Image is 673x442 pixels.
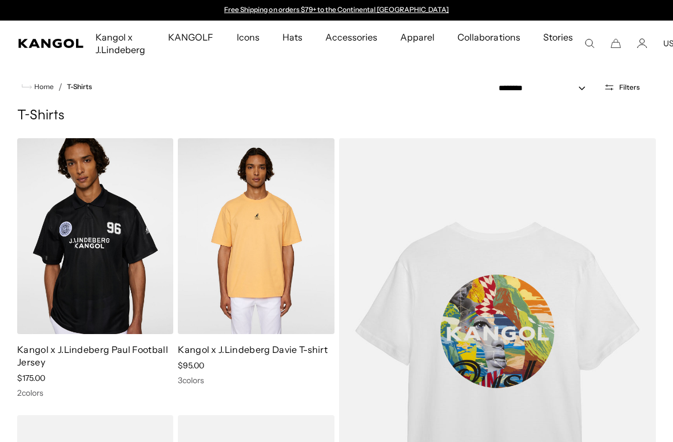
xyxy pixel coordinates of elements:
[225,21,271,54] a: Icons
[584,38,595,49] summary: Search here
[597,82,647,93] button: Open filters
[446,21,531,54] a: Collaborations
[18,39,84,48] a: Kangol
[84,21,157,66] a: Kangol x J.Lindeberg
[219,6,455,15] slideshow-component: Announcement bar
[543,21,573,66] span: Stories
[400,21,435,54] span: Apparel
[314,21,389,54] a: Accessories
[157,21,225,54] a: KANGOLF
[54,80,62,94] li: /
[17,344,168,368] a: Kangol x J.Lindeberg Paul Football Jersey
[178,360,204,371] span: $95.00
[237,21,260,54] span: Icons
[224,5,449,14] a: Free Shipping on orders $79+ to the Continental [GEOGRAPHIC_DATA]
[219,6,455,15] div: Announcement
[95,21,145,66] span: Kangol x J.Lindeberg
[219,6,455,15] div: 1 of 2
[637,38,647,49] a: Account
[389,21,446,54] a: Apparel
[494,82,597,94] select: Sort by: Featured
[17,388,173,398] div: 2 colors
[17,373,45,383] span: $175.00
[168,21,213,54] span: KANGOLF
[611,38,621,49] button: Cart
[271,21,314,54] a: Hats
[17,107,656,124] h1: T-Shirts
[32,83,54,91] span: Home
[619,83,640,91] span: Filters
[178,138,334,334] img: Kangol x J.Lindeberg Davie T-shirt
[457,21,520,54] span: Collaborations
[532,21,584,66] a: Stories
[67,83,92,91] a: T-Shirts
[178,375,334,385] div: 3 colors
[325,21,377,54] span: Accessories
[178,344,328,355] a: Kangol x J.Lindeberg Davie T-shirt
[282,21,302,54] span: Hats
[22,82,54,92] a: Home
[17,138,173,334] img: Kangol x J.Lindeberg Paul Football Jersey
